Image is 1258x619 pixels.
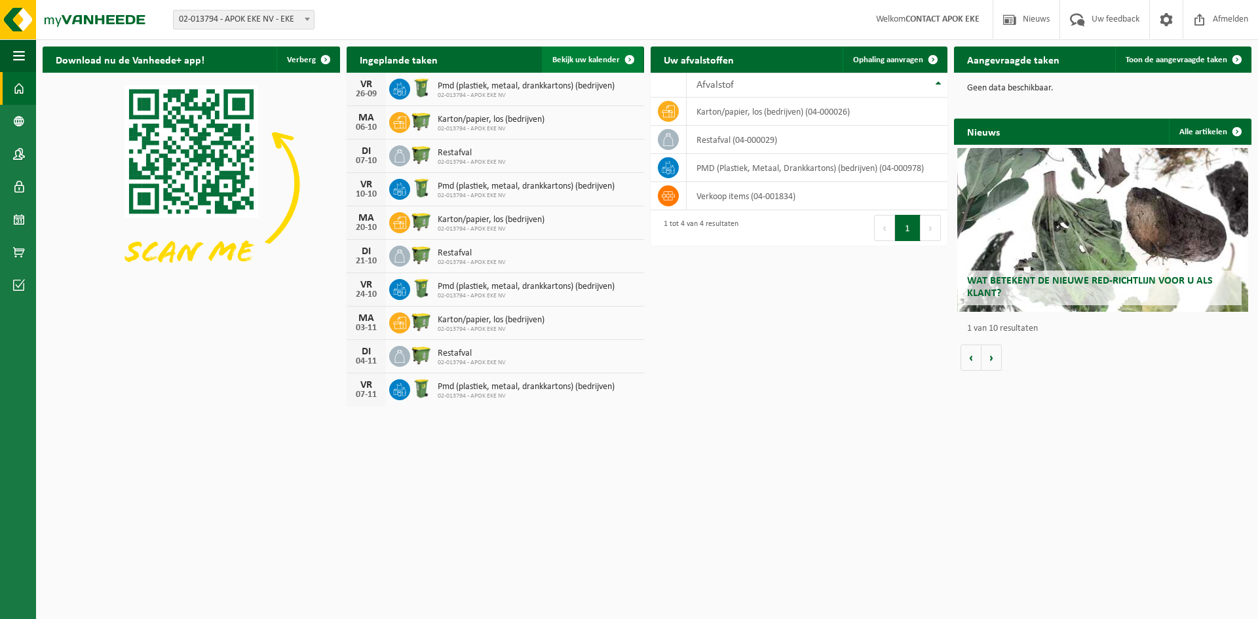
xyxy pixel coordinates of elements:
span: Pmd (plastiek, metaal, drankkartons) (bedrijven) [438,382,615,392]
a: Alle artikelen [1169,119,1250,145]
span: 02-013794 - APOK EKE NV [438,159,506,166]
img: WB-1100-HPE-GN-50 [410,143,432,166]
td: restafval (04-000029) [687,126,947,154]
button: Verberg [276,47,339,73]
img: WB-1100-HPE-GN-50 [410,344,432,366]
span: 02-013794 - APOK EKE NV [438,359,506,367]
img: WB-1100-HPE-GN-50 [410,244,432,266]
span: Toon de aangevraagde taken [1126,56,1227,64]
button: Volgende [982,345,1002,371]
span: 02-013794 - APOK EKE NV [438,192,615,200]
td: karton/papier, los (bedrijven) (04-000026) [687,98,947,126]
span: Karton/papier, los (bedrijven) [438,315,544,326]
h2: Aangevraagde taken [954,47,1073,72]
div: 20-10 [353,223,379,233]
button: Vorige [961,345,982,371]
div: DI [353,146,379,157]
h2: Ingeplande taken [347,47,451,72]
span: Pmd (plastiek, metaal, drankkartons) (bedrijven) [438,282,615,292]
span: 02-013794 - APOK EKE NV [438,259,506,267]
div: 06-10 [353,123,379,132]
span: 02-013794 - APOK EKE NV [438,225,544,233]
span: 02-013794 - APOK EKE NV - EKE [174,10,314,29]
img: WB-1100-HPE-GN-50 [410,110,432,132]
img: WB-0240-HPE-GN-50 [410,377,432,400]
span: Wat betekent de nieuwe RED-richtlijn voor u als klant? [967,276,1213,299]
span: Ophaling aanvragen [853,56,923,64]
div: VR [353,380,379,390]
h2: Download nu de Vanheede+ app! [43,47,218,72]
span: Restafval [438,248,506,259]
h2: Nieuws [954,119,1013,144]
span: 02-013794 - APOK EKE NV - EKE [173,10,314,29]
button: 1 [895,215,921,241]
span: 02-013794 - APOK EKE NV [438,292,615,300]
td: PMD (Plastiek, Metaal, Drankkartons) (bedrijven) (04-000978) [687,154,947,182]
div: DI [353,347,379,357]
span: 02-013794 - APOK EKE NV [438,92,615,100]
a: Toon de aangevraagde taken [1115,47,1250,73]
p: 1 van 10 resultaten [967,324,1245,333]
div: 04-11 [353,357,379,366]
div: 1 tot 4 van 4 resultaten [657,214,738,242]
a: Bekijk uw kalender [542,47,643,73]
span: 02-013794 - APOK EKE NV [438,125,544,133]
div: 26-09 [353,90,379,99]
div: MA [353,113,379,123]
span: 02-013794 - APOK EKE NV [438,326,544,333]
img: WB-1100-HPE-GN-50 [410,210,432,233]
img: Download de VHEPlus App [43,73,340,295]
div: 24-10 [353,290,379,299]
div: 21-10 [353,257,379,266]
h2: Uw afvalstoffen [651,47,747,72]
span: Verberg [287,56,316,64]
div: DI [353,246,379,257]
img: WB-0240-HPE-GN-50 [410,277,432,299]
a: Wat betekent de nieuwe RED-richtlijn voor u als klant? [957,148,1249,312]
a: Ophaling aanvragen [843,47,946,73]
span: Bekijk uw kalender [552,56,620,64]
span: Afvalstof [696,80,734,90]
div: 07-10 [353,157,379,166]
p: Geen data beschikbaar. [967,84,1238,93]
span: Restafval [438,148,506,159]
button: Next [921,215,941,241]
strong: CONTACT APOK EKE [905,14,980,24]
div: 10-10 [353,190,379,199]
span: Karton/papier, los (bedrijven) [438,115,544,125]
span: Restafval [438,348,506,359]
button: Previous [874,215,895,241]
div: MA [353,313,379,324]
img: WB-1100-HPE-GN-50 [410,310,432,333]
div: 03-11 [353,324,379,333]
span: Pmd (plastiek, metaal, drankkartons) (bedrijven) [438,181,615,192]
span: Karton/papier, los (bedrijven) [438,215,544,225]
div: 07-11 [353,390,379,400]
span: Pmd (plastiek, metaal, drankkartons) (bedrijven) [438,81,615,92]
td: verkoop items (04-001834) [687,182,947,210]
div: MA [353,213,379,223]
span: 02-013794 - APOK EKE NV [438,392,615,400]
img: WB-0240-HPE-GN-50 [410,177,432,199]
div: VR [353,280,379,290]
div: VR [353,79,379,90]
div: VR [353,179,379,190]
img: WB-0240-HPE-GN-50 [410,77,432,99]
